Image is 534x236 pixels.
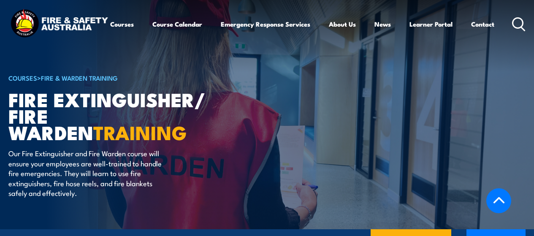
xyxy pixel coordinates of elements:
a: Course Calendar [152,14,202,34]
p: Our Fire Extinguisher and Fire Warden course will ensure your employees are well-trained to handl... [8,148,163,198]
a: Learner Portal [409,14,453,34]
a: Fire & Warden Training [41,73,118,82]
a: Courses [110,14,134,34]
h1: Fire Extinguisher/ Fire Warden [8,91,217,140]
a: Contact [471,14,494,34]
a: Emergency Response Services [221,14,310,34]
a: About Us [329,14,356,34]
h6: > [8,73,217,83]
strong: TRAINING [93,117,187,146]
a: COURSES [8,73,37,82]
a: News [374,14,391,34]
